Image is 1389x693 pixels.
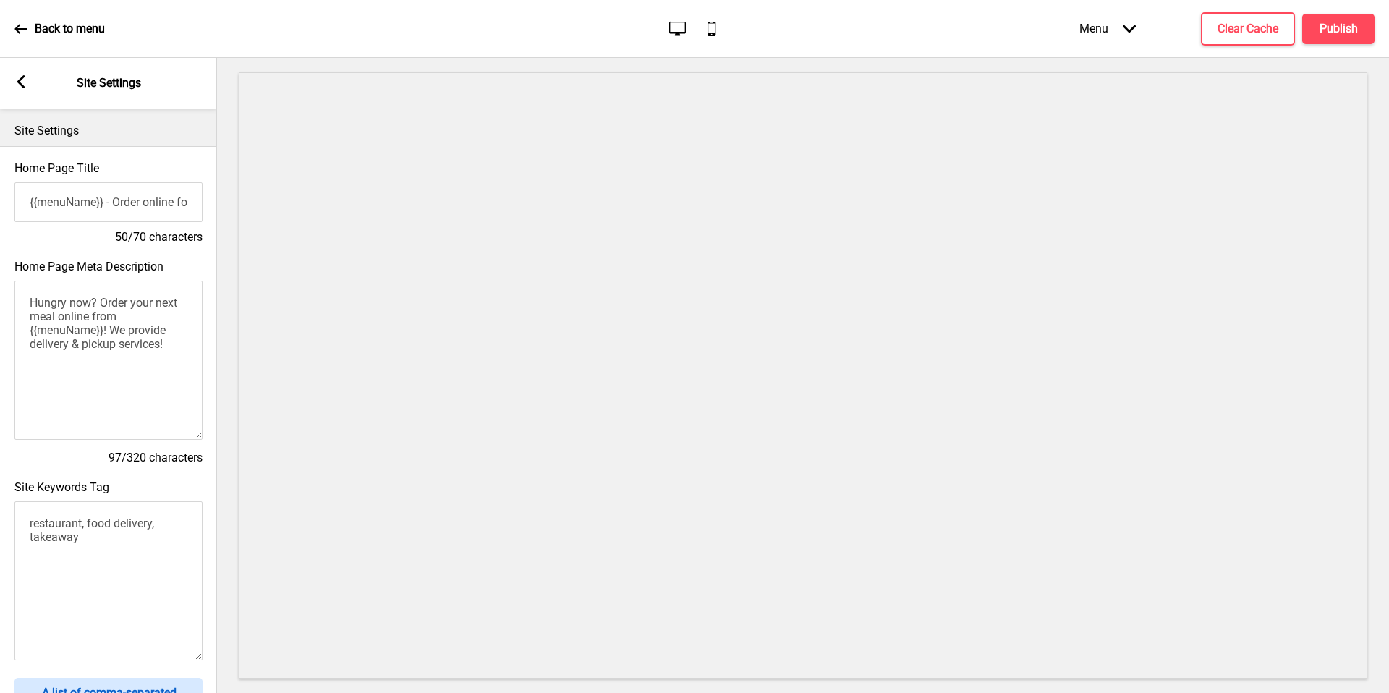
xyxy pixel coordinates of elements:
[14,161,99,175] label: Home Page Title
[35,21,105,37] p: Back to menu
[14,501,203,660] textarea: restaurant, food delivery, takeaway
[1302,14,1375,44] button: Publish
[14,123,203,139] p: Site Settings
[14,229,203,245] h4: 50/70 characters
[1065,7,1150,50] div: Menu
[1218,21,1278,37] h4: Clear Cache
[14,260,163,273] label: Home Page Meta Description
[14,9,105,48] a: Back to menu
[14,450,203,466] h4: 97/320 characters
[14,480,109,494] label: Site Keywords Tag
[14,281,203,440] textarea: Hungry now? Order your next meal online from {{menuName}}! We provide delivery & pickup services!
[1201,12,1295,46] button: Clear Cache
[1320,21,1358,37] h4: Publish
[77,75,141,91] p: Site Settings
